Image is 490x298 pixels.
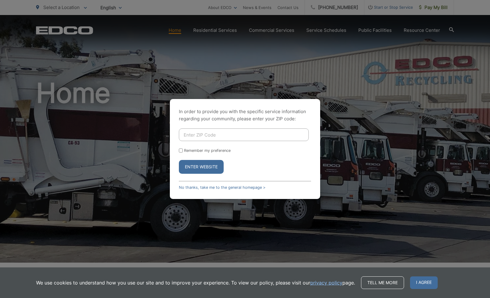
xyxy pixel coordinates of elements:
[179,160,224,174] button: Enter Website
[179,128,309,141] input: Enter ZIP Code
[179,108,311,122] p: In order to provide you with the specific service information regarding your community, please en...
[361,276,404,289] a: Tell me more
[179,185,265,190] a: No thanks, take me to the general homepage >
[410,276,438,289] span: I agree
[184,148,231,153] label: Remember my preference
[36,279,355,286] p: We use cookies to understand how you use our site and to improve your experience. To view our pol...
[310,279,342,286] a: privacy policy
